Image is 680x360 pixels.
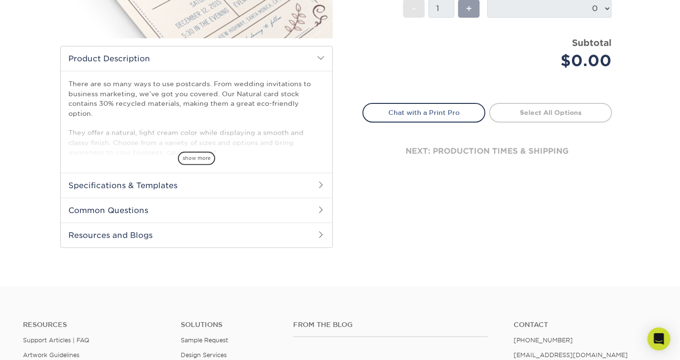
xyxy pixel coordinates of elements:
[181,337,228,344] a: Sample Request
[61,198,332,223] h2: Common Questions
[293,321,488,329] h4: From the Blog
[23,321,166,329] h4: Resources
[412,1,416,16] span: -
[572,37,612,48] strong: Subtotal
[181,321,279,329] h4: Solutions
[181,351,227,359] a: Design Services
[647,327,670,350] div: Open Intercom Messenger
[514,351,628,359] a: [EMAIL_ADDRESS][DOMAIN_NAME]
[362,103,485,122] a: Chat with a Print Pro
[362,123,612,180] div: next: production times & shipping
[489,103,612,122] a: Select All Options
[178,152,215,165] span: show more
[514,337,573,344] a: [PHONE_NUMBER]
[466,1,472,16] span: +
[61,173,332,198] h2: Specifications & Templates
[61,46,332,71] h2: Product Description
[68,79,325,157] p: There are so many ways to use postcards. From wedding invitations to business marketing, we’ve go...
[514,321,657,329] a: Contact
[61,223,332,247] h2: Resources and Blogs
[494,49,612,72] div: $0.00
